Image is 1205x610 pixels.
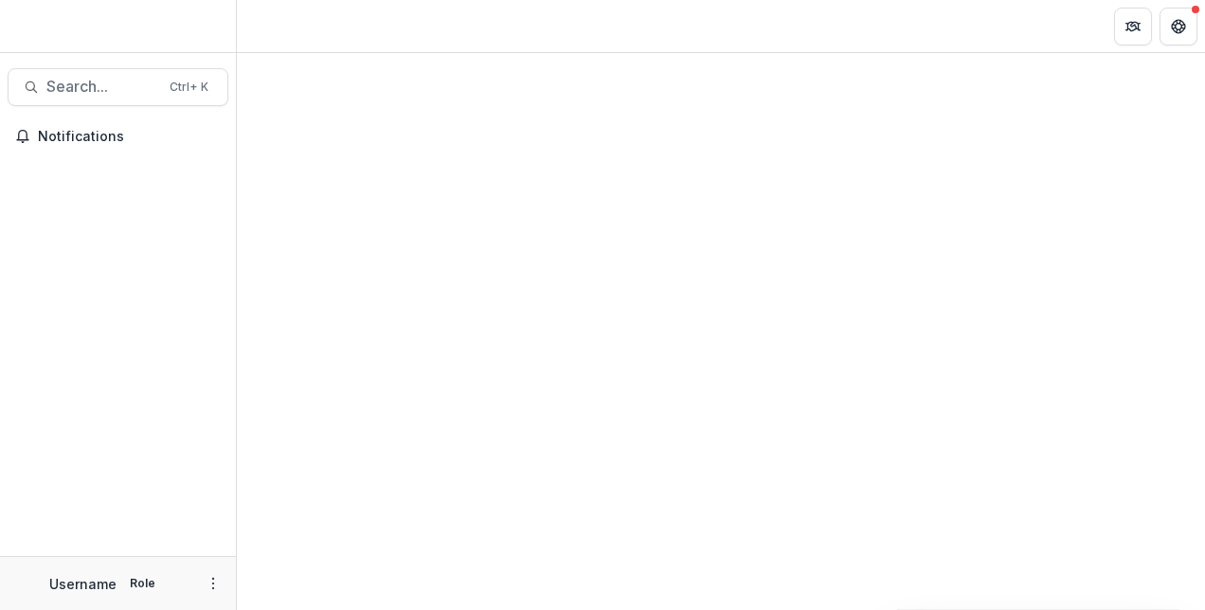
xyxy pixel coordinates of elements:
button: Search... [8,68,228,106]
div: Ctrl + K [166,77,212,98]
span: Search... [46,78,158,96]
button: Partners [1114,8,1152,45]
span: Notifications [38,129,221,145]
nav: breadcrumb [244,12,325,40]
p: Username [49,574,117,594]
button: Get Help [1160,8,1197,45]
button: Notifications [8,121,228,152]
button: More [202,572,225,595]
p: Role [124,575,161,592]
